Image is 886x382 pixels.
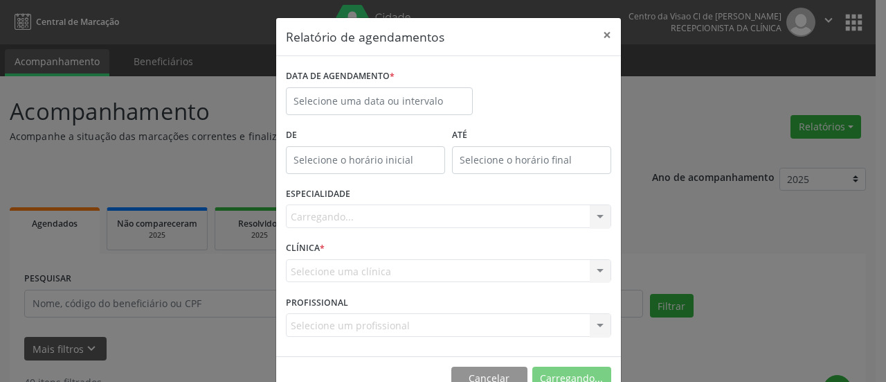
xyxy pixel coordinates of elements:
[286,184,350,205] label: ESPECIALIDADE
[286,66,395,87] label: DATA DE AGENDAMENTO
[286,146,445,174] input: Selecione o horário inicial
[593,18,621,52] button: Close
[286,125,445,146] label: De
[286,87,473,115] input: Selecione uma data ou intervalo
[286,238,325,259] label: CLÍNICA
[286,28,444,46] h5: Relatório de agendamentos
[452,146,611,174] input: Selecione o horário final
[286,292,348,313] label: PROFISSIONAL
[452,125,611,146] label: ATÉ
